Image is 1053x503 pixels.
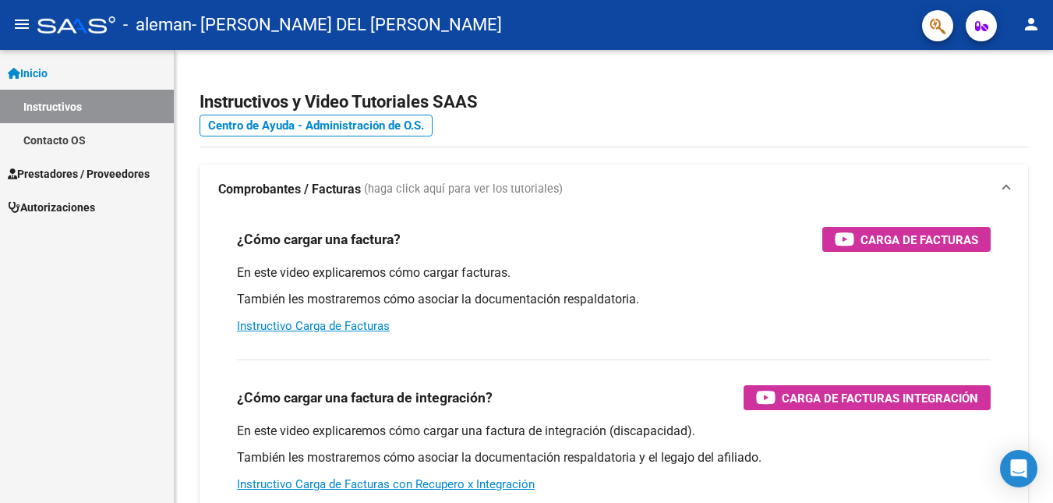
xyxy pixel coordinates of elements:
[200,87,1028,117] h2: Instructivos y Video Tutoriales SAAS
[237,291,991,308] p: También les mostraremos cómo asociar la documentación respaldatoria.
[12,15,31,34] mat-icon: menu
[200,115,433,136] a: Centro de Ayuda - Administración de O.S.
[237,449,991,466] p: También les mostraremos cómo asociar la documentación respaldatoria y el legajo del afiliado.
[237,477,535,491] a: Instructivo Carga de Facturas con Recupero x Integración
[218,181,361,198] strong: Comprobantes / Facturas
[1000,450,1037,487] div: Open Intercom Messenger
[364,181,563,198] span: (haga click aquí para ver los tutoriales)
[8,165,150,182] span: Prestadores / Proveedores
[1022,15,1041,34] mat-icon: person
[744,385,991,410] button: Carga de Facturas Integración
[200,165,1028,214] mat-expansion-panel-header: Comprobantes / Facturas (haga click aquí para ver los tutoriales)
[860,230,978,250] span: Carga de Facturas
[237,387,493,409] h3: ¿Cómo cargar una factura de integración?
[8,65,48,82] span: Inicio
[192,8,502,42] span: - [PERSON_NAME] DEL [PERSON_NAME]
[237,423,991,440] p: En este video explicaremos cómo cargar una factura de integración (discapacidad).
[8,199,95,216] span: Autorizaciones
[123,8,192,42] span: - aleman
[237,264,991,282] p: En este video explicaremos cómo cargar facturas.
[237,319,390,333] a: Instructivo Carga de Facturas
[822,227,991,252] button: Carga de Facturas
[237,228,401,250] h3: ¿Cómo cargar una factura?
[782,388,978,408] span: Carga de Facturas Integración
